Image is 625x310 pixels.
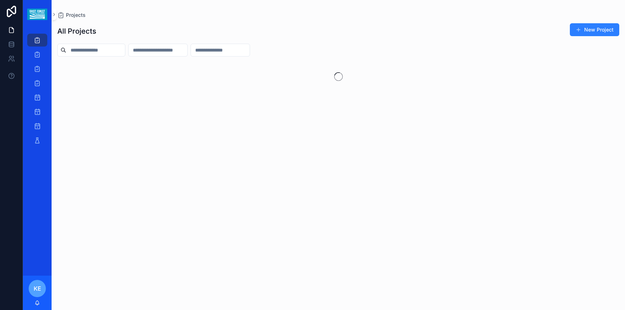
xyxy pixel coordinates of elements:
span: KE [34,284,41,293]
div: scrollable content [23,29,52,156]
a: Projects [57,11,86,19]
span: Projects [66,11,86,19]
h1: All Projects [57,26,96,36]
img: App logo [27,9,47,20]
button: New Project [570,23,619,36]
